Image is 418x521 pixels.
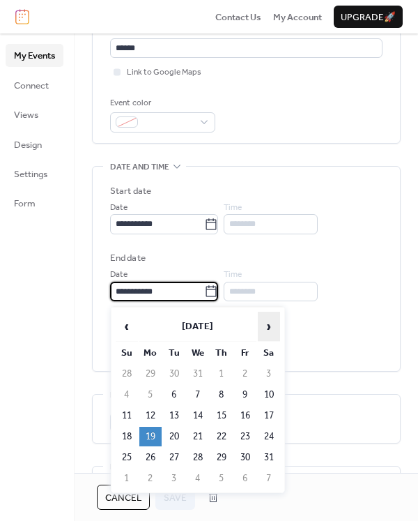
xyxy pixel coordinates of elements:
[110,184,151,198] div: Start date
[110,251,146,265] div: End date
[258,427,280,446] td: 24
[127,66,201,80] span: Link to Google Maps
[163,385,185,405] td: 6
[139,427,162,446] td: 19
[210,364,233,384] td: 1
[139,406,162,425] td: 12
[6,133,63,156] a: Design
[258,364,280,384] td: 3
[116,312,137,340] span: ‹
[116,448,138,467] td: 25
[14,108,38,122] span: Views
[6,44,63,66] a: My Events
[6,163,63,185] a: Settings
[234,343,256,363] th: Fr
[187,385,209,405] td: 7
[14,49,55,63] span: My Events
[234,406,256,425] td: 16
[139,312,256,342] th: [DATE]
[163,427,185,446] td: 20
[163,343,185,363] th: Tu
[187,343,209,363] th: We
[210,406,233,425] td: 15
[139,364,162,384] td: 29
[116,427,138,446] td: 18
[116,469,138,488] td: 1
[139,469,162,488] td: 2
[187,406,209,425] td: 14
[97,485,150,510] button: Cancel
[116,364,138,384] td: 28
[116,385,138,405] td: 4
[215,10,261,24] a: Contact Us
[110,96,212,110] div: Event color
[210,385,233,405] td: 8
[139,343,162,363] th: Mo
[187,469,209,488] td: 4
[163,406,185,425] td: 13
[258,406,280,425] td: 17
[258,385,280,405] td: 10
[14,197,36,211] span: Form
[15,9,29,24] img: logo
[210,448,233,467] td: 29
[163,364,185,384] td: 30
[139,385,162,405] td: 5
[234,469,256,488] td: 6
[210,469,233,488] td: 5
[210,427,233,446] td: 22
[334,6,403,28] button: Upgrade🚀
[14,79,49,93] span: Connect
[341,10,396,24] span: Upgrade 🚀
[14,167,47,181] span: Settings
[273,10,322,24] a: My Account
[6,74,63,96] a: Connect
[234,385,256,405] td: 9
[258,312,279,340] span: ›
[110,160,169,174] span: Date and time
[258,448,280,467] td: 31
[105,491,141,505] span: Cancel
[110,268,127,282] span: Date
[163,448,185,467] td: 27
[234,448,256,467] td: 30
[258,469,280,488] td: 7
[116,406,138,425] td: 11
[234,427,256,446] td: 23
[234,364,256,384] td: 2
[6,192,63,214] a: Form
[224,268,242,282] span: Time
[224,201,242,215] span: Time
[6,103,63,126] a: Views
[110,201,127,215] span: Date
[110,22,380,36] div: Location
[187,364,209,384] td: 31
[163,469,185,488] td: 3
[187,448,209,467] td: 28
[139,448,162,467] td: 26
[187,427,209,446] td: 21
[258,343,280,363] th: Sa
[14,138,42,152] span: Design
[116,343,138,363] th: Su
[210,343,233,363] th: Th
